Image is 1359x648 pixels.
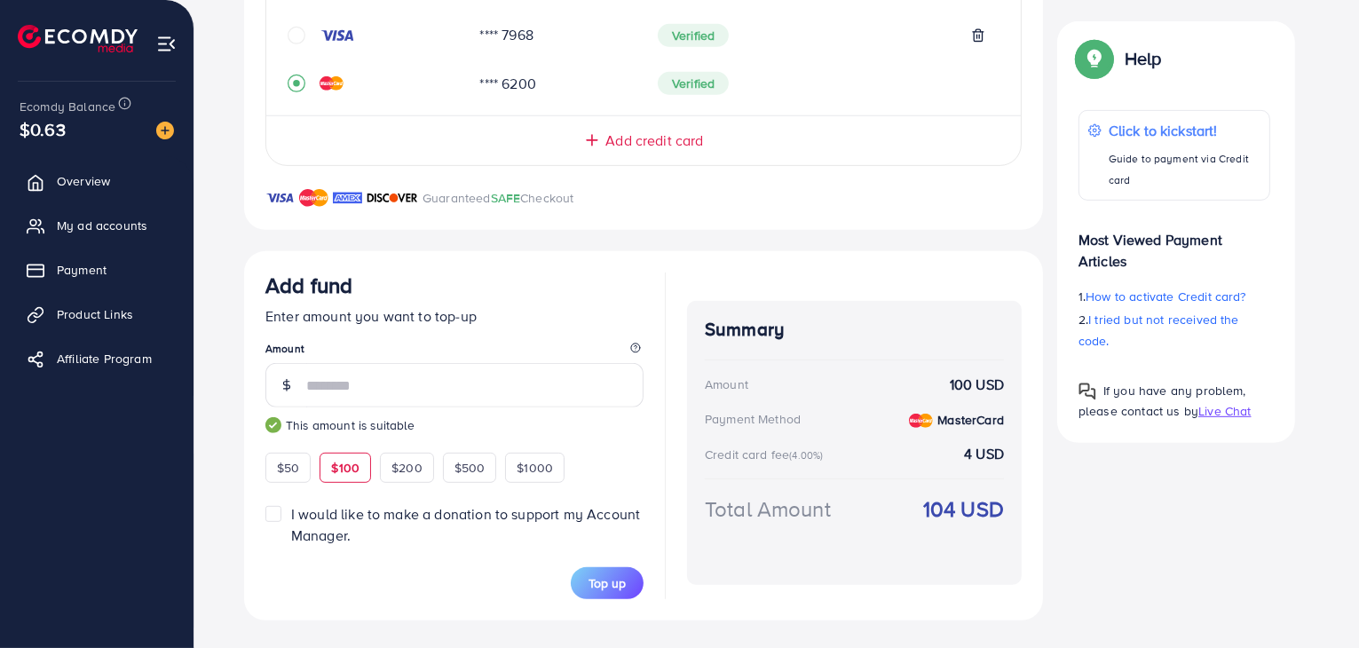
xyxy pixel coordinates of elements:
h4: Summary [705,319,1004,341]
span: SAFE [491,189,521,207]
img: Popup guide [1079,383,1096,400]
span: How to activate Credit card? [1086,288,1245,305]
button: Top up [571,567,644,599]
p: Enter amount you want to top-up [265,305,644,327]
img: brand [367,187,418,209]
legend: Amount [265,341,644,363]
img: logo [18,25,138,52]
img: brand [299,187,328,209]
p: Click to kickstart! [1109,120,1260,141]
svg: circle [288,27,305,44]
img: image [156,122,174,139]
img: guide [265,417,281,433]
a: My ad accounts [13,208,180,243]
p: Help [1125,48,1162,69]
span: If you have any problem, please contact us by [1079,382,1246,420]
span: $1000 [517,459,553,477]
small: This amount is suitable [265,416,644,434]
a: Product Links [13,296,180,332]
span: Overview [57,172,110,190]
svg: record circle [288,75,305,92]
span: Verified [658,24,729,47]
span: $50 [277,459,299,477]
small: (4.00%) [789,448,823,462]
span: $0.63 [20,116,66,142]
span: Live Chat [1198,402,1251,420]
p: 1. [1079,286,1270,307]
p: Guaranteed Checkout [423,187,574,209]
div: Credit card fee [705,446,829,463]
a: Affiliate Program [13,341,180,376]
img: brand [333,187,362,209]
a: Overview [13,163,180,199]
h3: Add fund [265,273,352,298]
img: credit [320,76,344,91]
strong: 100 USD [950,375,1004,395]
span: Top up [589,574,626,592]
iframe: Chat [1284,568,1346,635]
span: Payment [57,261,107,279]
p: 2. [1079,309,1270,352]
span: Ecomdy Balance [20,98,115,115]
span: Affiliate Program [57,350,152,367]
span: My ad accounts [57,217,147,234]
span: $200 [391,459,423,477]
span: I tried but not received the code. [1079,311,1239,350]
span: Verified [658,72,729,95]
img: Popup guide [1079,43,1110,75]
strong: MasterCard [937,411,1004,429]
div: Payment Method [705,410,801,428]
div: Amount [705,375,748,393]
span: I would like to make a donation to support my Account Manager. [291,504,640,544]
p: Guide to payment via Credit card [1109,148,1260,191]
img: credit [320,28,355,43]
img: brand [265,187,295,209]
strong: 104 USD [923,494,1004,525]
a: Payment [13,252,180,288]
span: Add credit card [605,130,703,151]
img: credit [909,414,933,428]
span: $500 [454,459,486,477]
strong: 4 USD [964,444,1004,464]
span: Product Links [57,305,133,323]
div: Total Amount [705,494,831,525]
p: Most Viewed Payment Articles [1079,215,1270,272]
span: $100 [331,459,360,477]
img: menu [156,34,177,54]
